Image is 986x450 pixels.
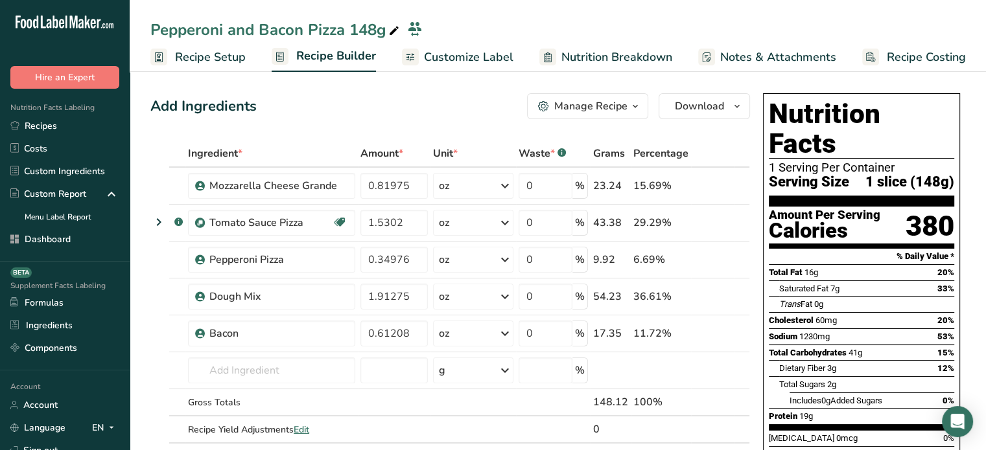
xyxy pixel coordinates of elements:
div: oz [439,289,449,304]
button: Hire an Expert [10,66,119,89]
div: EN [92,420,119,436]
img: Sub Recipe [195,218,205,228]
div: 54.23 [593,289,628,304]
span: 0g [814,299,823,309]
span: Unit [433,146,458,161]
div: 148.12 [593,394,628,410]
span: 0% [943,396,954,405]
div: 100% [633,394,688,410]
div: 43.38 [593,215,628,231]
a: Recipe Setup [150,43,246,72]
a: Nutrition Breakdown [539,43,672,72]
div: Bacon [209,326,347,341]
div: oz [439,326,449,341]
div: 380 [906,209,954,243]
span: Fat [779,299,812,309]
div: Pepperoni Pizza [209,252,347,267]
span: Recipe Setup [175,49,246,66]
div: Dough Mix [209,289,347,304]
span: 20% [937,315,954,325]
span: Saturated Fat [779,284,828,293]
div: Add Ingredients [150,96,257,117]
div: oz [439,252,449,267]
span: Ingredient [188,146,242,161]
span: 33% [937,284,954,293]
a: Recipe Costing [862,43,966,72]
div: Mozzarella Cheese Grande [209,178,347,194]
div: Manage Recipe [554,98,628,114]
h1: Nutrition Facts [769,99,954,159]
span: 19g [799,411,813,421]
span: 0g [821,396,830,405]
span: Customize Label [424,49,513,66]
div: 6.69% [633,252,688,267]
div: 29.29% [633,215,688,231]
div: 17.35 [593,326,628,341]
span: 12% [937,363,954,373]
span: Includes Added Sugars [790,396,882,405]
div: Open Intercom Messenger [942,406,973,437]
div: Pepperoni and Bacon Pizza 148g [150,18,402,41]
span: 60mg [816,315,837,325]
div: Amount Per Serving [769,209,880,221]
div: 9.92 [593,252,628,267]
div: 15.69% [633,178,688,194]
div: 11.72% [633,326,688,341]
div: Waste [519,146,566,161]
div: Custom Report [10,187,86,201]
span: Total Fat [769,267,803,277]
span: Amount [360,146,403,161]
span: 7g [830,284,839,293]
div: g [439,363,445,378]
span: Download [675,98,724,114]
span: Nutrition Breakdown [561,49,672,66]
span: Recipe Builder [296,47,376,65]
div: Calories [769,221,880,240]
div: 23.24 [593,178,628,194]
div: Gross Totals [188,396,355,409]
button: Manage Recipe [527,93,648,119]
span: Grams [593,146,625,161]
div: 36.61% [633,289,688,304]
span: Recipe Costing [887,49,966,66]
div: oz [439,178,449,194]
span: 1230mg [799,332,830,341]
span: [MEDICAL_DATA] [769,433,834,443]
div: 0 [593,422,628,437]
span: 3g [827,363,836,373]
span: Sodium [769,332,797,341]
span: 15% [937,348,954,357]
a: Language [10,416,65,439]
div: Tomato Sauce Pizza [209,215,332,231]
span: Total Carbohydrates [769,348,847,357]
span: Cholesterol [769,315,814,325]
span: 2g [827,379,836,389]
span: 0mcg [836,433,858,443]
span: Notes & Attachments [720,49,836,66]
button: Download [659,93,750,119]
span: 0% [943,433,954,443]
input: Add Ingredient [188,357,355,383]
span: Percentage [633,146,688,161]
span: 16g [804,267,818,277]
i: Trans [779,299,801,309]
a: Recipe Builder [272,41,376,73]
span: Edit [294,423,309,436]
div: 1 Serving Per Container [769,161,954,174]
section: % Daily Value * [769,249,954,264]
span: Protein [769,411,797,421]
span: Dietary Fiber [779,363,825,373]
span: Serving Size [769,174,849,190]
span: 41g [849,348,862,357]
div: Recipe Yield Adjustments [188,423,355,436]
span: 53% [937,332,954,341]
div: BETA [10,267,32,278]
span: Total Sugars [779,379,825,389]
span: 20% [937,267,954,277]
div: oz [439,215,449,231]
a: Customize Label [402,43,513,72]
a: Notes & Attachments [698,43,836,72]
span: 1 slice (148g) [865,174,954,190]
